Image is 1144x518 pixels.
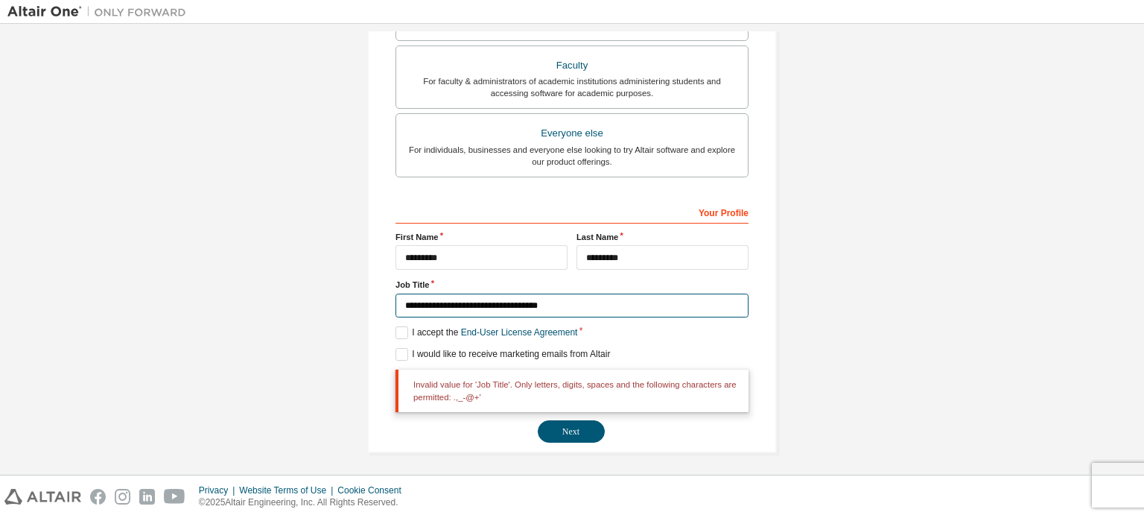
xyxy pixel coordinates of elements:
[576,231,749,243] label: Last Name
[395,370,749,412] div: Invalid value for 'Job Title'. Only letters, digits, spaces and the following characters are perm...
[461,327,578,338] a: End-User License Agreement
[405,75,739,99] div: For faculty & administrators of academic institutions administering students and accessing softwa...
[164,489,185,505] img: youtube.svg
[337,484,410,496] div: Cookie Consent
[199,484,239,496] div: Privacy
[115,489,130,505] img: instagram.svg
[239,484,337,496] div: Website Terms of Use
[4,489,81,505] img: altair_logo.svg
[199,496,410,509] p: © 2025 Altair Engineering, Inc. All Rights Reserved.
[7,4,194,19] img: Altair One
[395,326,577,339] label: I accept the
[405,144,739,168] div: For individuals, businesses and everyone else looking to try Altair software and explore our prod...
[395,348,610,361] label: I would like to receive marketing emails from Altair
[405,123,739,144] div: Everyone else
[395,231,568,243] label: First Name
[139,489,155,505] img: linkedin.svg
[538,420,605,443] button: Next
[395,200,749,224] div: Your Profile
[395,279,749,291] label: Job Title
[405,55,739,76] div: Faculty
[90,489,106,505] img: facebook.svg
